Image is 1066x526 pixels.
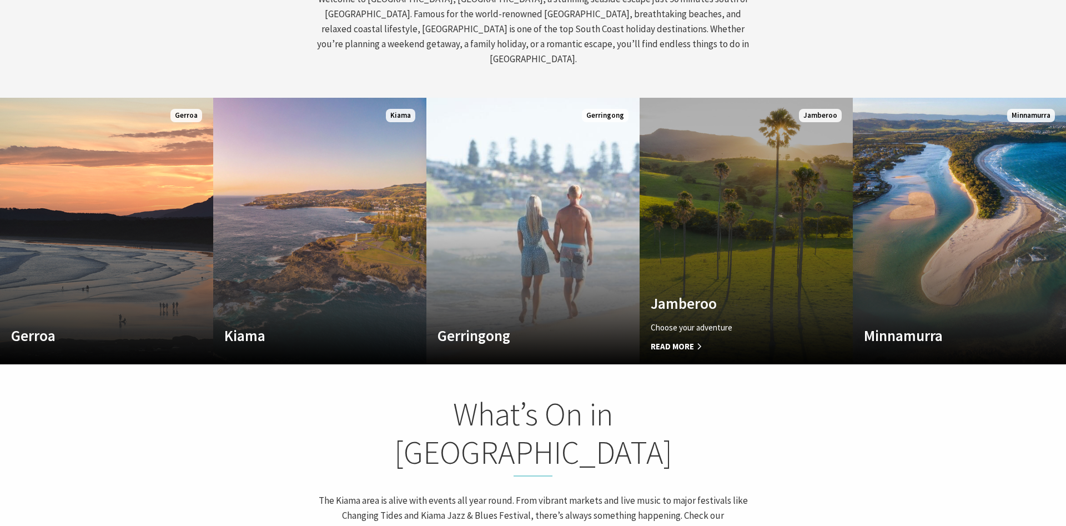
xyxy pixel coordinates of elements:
[438,327,596,344] h4: Gerringong
[213,98,426,364] a: Custom Image Used Kiama Kiama
[582,109,628,123] span: Gerringong
[11,327,170,344] h4: Gerroa
[799,109,842,123] span: Jamberoo
[224,327,383,344] h4: Kiama
[640,98,853,364] a: Custom Image Used Jamberoo Choose your adventure Read More Jamberoo
[651,340,809,353] span: Read More
[651,321,809,334] p: Choose your adventure
[386,109,415,123] span: Kiama
[1007,109,1055,123] span: Minnamurra
[315,395,751,477] h2: What’s On in [GEOGRAPHIC_DATA]
[864,327,1023,344] h4: Minnamurra
[853,98,1066,364] a: Custom Image Used Minnamurra Minnamurra
[651,294,809,312] h4: Jamberoo
[170,109,202,123] span: Gerroa
[426,98,640,364] a: Custom Image Used Gerringong Gerringong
